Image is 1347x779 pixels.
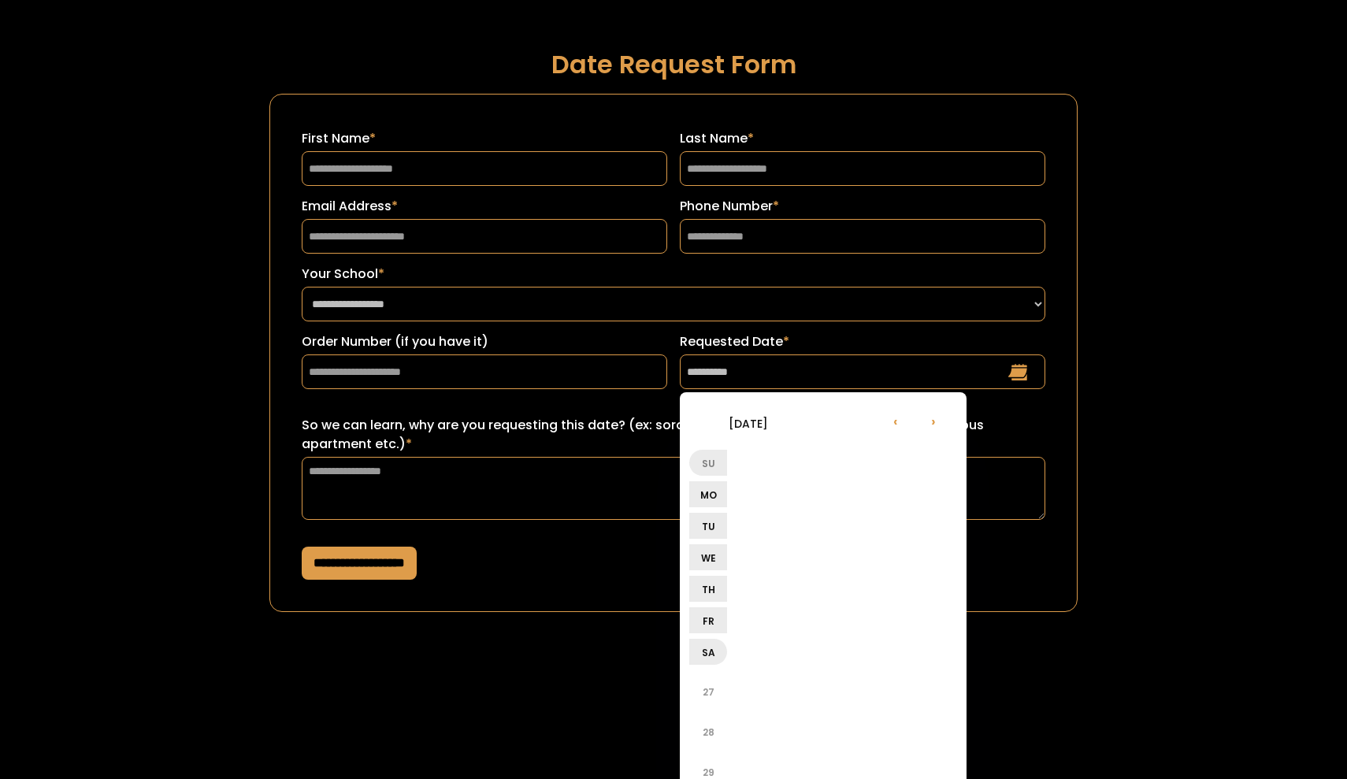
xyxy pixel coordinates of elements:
li: Th [689,576,727,602]
label: Phone Number [680,197,1045,216]
li: Fr [689,607,727,633]
li: 28 [689,713,727,751]
label: Requested Date [680,332,1045,351]
li: Mo [689,481,727,507]
label: Last Name [680,129,1045,148]
li: Sa [689,639,727,665]
label: Order Number (if you have it) [302,332,667,351]
li: Su [689,450,727,476]
label: First Name [302,129,667,148]
li: [DATE] [689,404,807,442]
li: We [689,544,727,570]
label: Email Address [302,197,667,216]
li: ‹ [877,402,915,440]
form: Request a Date Form [269,94,1078,612]
li: 27 [689,673,727,710]
label: So we can learn, why are you requesting this date? (ex: sorority recruitment, lease turn over for... [302,416,1045,454]
h1: Date Request Form [269,50,1078,78]
li: Tu [689,513,727,539]
li: › [915,402,952,440]
label: Your School [302,265,1045,284]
